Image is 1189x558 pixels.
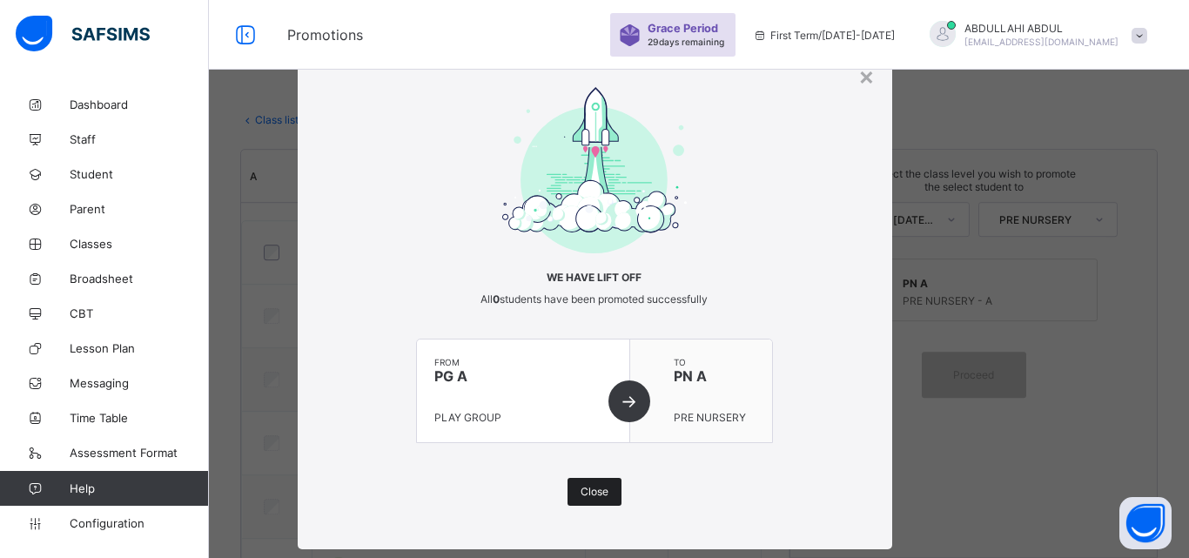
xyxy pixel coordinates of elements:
span: Promotions [287,26,593,44]
span: Messaging [70,376,209,390]
span: CBT [70,306,209,320]
img: take-off-complete.1ce1a4aa937d04e8611fc73cc7ee0ef8.svg [502,87,687,253]
span: Classes [70,237,209,251]
span: PLAY GROUP [434,411,501,424]
span: Time Table [70,411,209,425]
span: Close [581,485,608,498]
span: PN A [674,367,755,385]
span: All students have been promoted successfully [480,292,708,306]
span: Broadsheet [70,272,209,286]
span: We have lift off [416,271,773,284]
span: Grace Period [648,22,718,35]
div: × [858,61,875,91]
span: Staff [70,132,209,146]
span: Lesson Plan [70,341,209,355]
span: from [434,357,612,367]
span: Student [70,167,209,181]
div: ABDULLAHIABDUL [912,21,1156,50]
button: Open asap [1119,497,1172,549]
span: to [674,357,755,367]
span: Assessment Format [70,446,209,460]
span: Parent [70,202,209,216]
span: PRE NURSERY [674,411,746,424]
img: safsims [16,16,150,52]
span: Help [70,481,208,495]
span: PG A [434,367,612,385]
span: Configuration [70,516,208,530]
span: [EMAIL_ADDRESS][DOMAIN_NAME] [964,37,1118,47]
span: session/term information [753,29,895,42]
span: 29 days remaining [648,37,724,47]
img: sticker-purple.71386a28dfed39d6af7621340158ba97.svg [619,24,641,46]
span: Dashboard [70,97,209,111]
span: ABDULLAHI ABDUL [964,22,1118,35]
b: 0 [493,292,500,306]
